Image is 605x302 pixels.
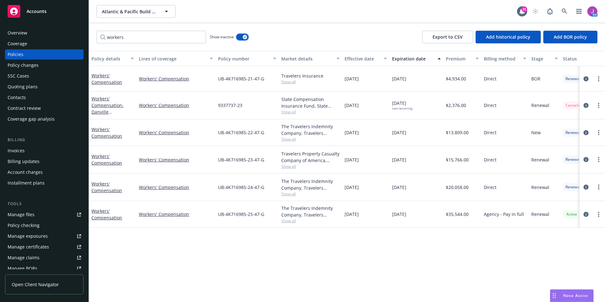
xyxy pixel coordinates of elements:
span: Renewed [565,76,582,82]
a: more [595,156,602,163]
span: [DATE] [345,184,359,191]
div: Manage BORs [8,263,37,274]
div: The Travelers Indemnity Company, Travelers Insurance, Assured Partners [281,178,340,191]
span: Add BOR policy [554,34,587,40]
a: Manage exposures [5,231,84,241]
span: Show all [281,164,340,169]
span: Cancelled [565,103,583,108]
a: circleInformation [582,156,590,163]
div: Coverage gap analysis [8,114,55,124]
span: Direct [484,102,496,109]
span: Open Client Navigator [12,281,59,288]
a: circleInformation [582,129,590,136]
a: Workers' Compensation [139,211,213,217]
span: Accounts [27,9,47,14]
button: Policy details [89,51,136,66]
span: New [531,129,541,136]
span: UB-4K716985-25-47-G [218,211,264,217]
a: Start snowing [529,5,542,18]
a: Contract review [5,103,84,113]
a: Report a Bug [544,5,556,18]
a: Manage files [5,210,84,220]
a: Workers' Compensation [139,156,213,163]
div: Quoting plans [8,82,38,92]
span: Add historical policy [486,34,530,40]
a: Manage claims [5,253,84,263]
span: Agency - Pay in full [484,211,524,217]
button: Export to CSV [422,31,473,43]
a: Search [558,5,571,18]
a: SSC Cases [5,71,84,81]
a: Workers' Compensation [91,208,122,221]
span: $13,809.00 [446,129,469,136]
a: Manage certificates [5,242,84,252]
a: Billing updates [5,156,84,167]
input: Filter by keyword... [97,31,206,43]
span: [DATE] [392,129,406,136]
span: Direct [484,184,496,191]
a: circleInformation [582,75,590,83]
span: $2,376.00 [446,102,466,109]
button: Premium [443,51,481,66]
span: Renewed [565,184,582,190]
button: Lines of coverage [136,51,215,66]
div: The Travelers Indemnity Company, Travelers Insurance, Assured Partners [281,205,340,218]
span: Atlantic & Pacific Build Group, LLC [102,8,157,15]
div: Installment plans [8,178,45,188]
span: UB-4K716985-21-47-G [218,75,264,82]
a: Workers' Compensation [91,126,122,139]
div: Travelers Property Casualty Company of America, Travelers Insurance, Assured Partners [281,150,340,164]
span: [DATE] [392,184,406,191]
a: Workers' Compensation [91,72,122,85]
a: circleInformation [582,211,590,218]
a: more [595,129,602,136]
span: Direct [484,75,496,82]
span: Renewal [531,211,549,217]
div: Contacts [8,92,26,103]
div: non-recurring [392,106,412,110]
span: Show all [281,218,340,223]
a: Workers' Compensation [91,96,124,128]
a: Workers' Compensation [139,102,213,109]
span: UB-4K716985-24-47-G [218,184,264,191]
button: Effective date [342,51,390,66]
span: Renewal [531,102,549,109]
span: [DATE] [345,102,359,109]
span: Active [565,211,578,217]
button: Add historical policy [476,31,541,43]
span: $15,766.00 [446,156,469,163]
button: Stage [529,51,560,66]
div: Contract review [8,103,41,113]
div: Manage files [8,210,34,220]
div: SSC Cases [8,71,29,81]
div: Policy changes [8,60,39,70]
button: Nova Assist [550,289,594,302]
a: Policies [5,49,84,60]
div: Policy number [218,55,269,62]
a: Manage BORs [5,263,84,274]
button: Atlantic & Pacific Build Group, LLC [97,5,176,18]
a: Coverage [5,39,84,49]
span: Nova Assist [563,293,588,298]
div: The Travelers Indemnity Company, Travelers Insurance, Assured Partners [281,123,340,136]
div: Drag to move [550,290,558,302]
a: Workers' Compensation [139,129,213,136]
span: BOR [531,75,540,82]
span: Renewal [531,156,549,163]
button: Market details [279,51,342,66]
a: Workers' Compensation [139,184,213,191]
a: Coverage gap analysis [5,114,84,124]
div: State Compensation Insurance Fund, State Compensation Insurance Fund (SCIF) [281,96,340,109]
span: Show inactive [210,34,234,40]
div: Expiration date [392,55,434,62]
div: 31 [521,6,527,12]
a: Switch app [573,5,585,18]
a: Policy checking [5,220,84,230]
a: Workers' Compensation [91,181,122,193]
span: [DATE] [345,129,359,136]
button: Expiration date [390,51,443,66]
div: Travelers Insurance [281,72,340,79]
span: [DATE] [345,156,359,163]
a: Account charges [5,167,84,177]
